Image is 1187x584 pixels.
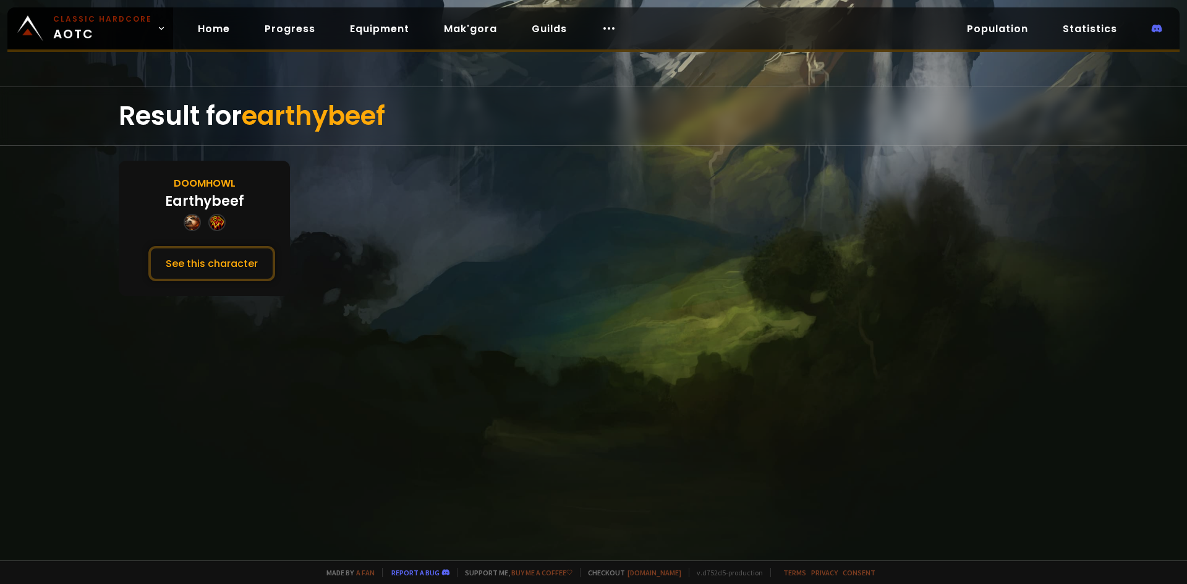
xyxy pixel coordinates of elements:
[511,568,572,577] a: Buy me a coffee
[391,568,440,577] a: Report a bug
[319,568,375,577] span: Made by
[957,16,1038,41] a: Population
[628,568,681,577] a: [DOMAIN_NAME]
[174,176,236,191] div: Doomhowl
[783,568,806,577] a: Terms
[522,16,577,41] a: Guilds
[165,191,244,211] div: Earthybeef
[148,246,275,281] button: See this character
[255,16,325,41] a: Progress
[689,568,763,577] span: v. d752d5 - production
[843,568,875,577] a: Consent
[53,14,152,25] small: Classic Hardcore
[811,568,838,577] a: Privacy
[1053,16,1127,41] a: Statistics
[434,16,507,41] a: Mak'gora
[7,7,173,49] a: Classic HardcoreAOTC
[457,568,572,577] span: Support me,
[188,16,240,41] a: Home
[119,87,1068,145] div: Result for
[53,14,152,43] span: AOTC
[356,568,375,577] a: a fan
[242,98,385,134] span: earthybeef
[340,16,419,41] a: Equipment
[580,568,681,577] span: Checkout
